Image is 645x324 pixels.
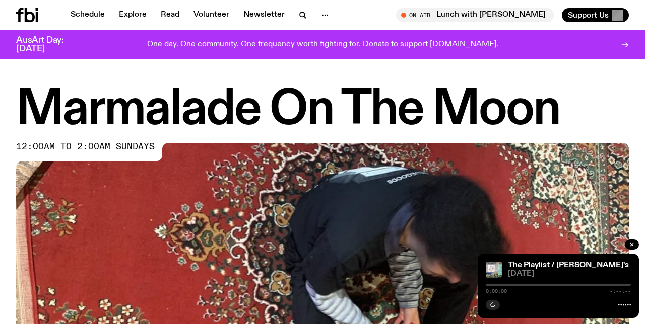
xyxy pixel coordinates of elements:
a: Schedule [64,8,111,22]
h1: Marmalade On The Moon [16,88,629,133]
span: 12:00am to 2:00am sundays [16,143,155,151]
h3: AusArt Day: [DATE] [16,36,81,53]
p: One day. One community. One frequency worth fighting for. Donate to support [DOMAIN_NAME]. [147,40,498,49]
button: On AirLunch with [PERSON_NAME] [396,8,554,22]
span: 0:00:00 [486,289,507,294]
span: Support Us [568,11,609,20]
span: [DATE] [508,270,631,278]
a: Newsletter [237,8,291,22]
a: Read [155,8,185,22]
a: Volunteer [187,8,235,22]
a: Explore [113,8,153,22]
button: Support Us [562,8,629,22]
span: -:--:-- [610,289,631,294]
